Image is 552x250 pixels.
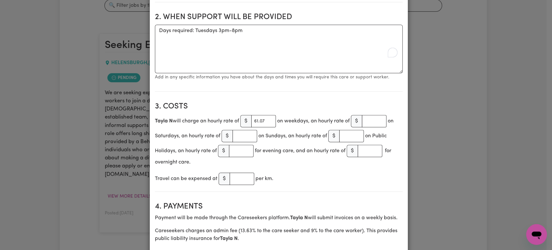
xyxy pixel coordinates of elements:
small: Add in any specific information you have about the days and times you will require this care or s... [155,75,389,80]
iframe: Button to launch messaging window [526,224,547,245]
textarea: To enrich screen reader interactions, please activate Accessibility in Grammarly extension settings [155,25,403,73]
div: will charge an hourly rate of on weekdays, an hourly rate of on Saturdays, an hourly rate of on S... [155,114,403,166]
b: Tayla N [155,119,173,124]
b: Tayla N [290,215,308,221]
h2: 3. Costs [155,102,403,111]
p: Careseekers charges an admin fee ( 13.63 % to the care seeker and 9% to the care worker). This pr... [155,227,403,243]
b: Tayla N [220,236,238,241]
span: $ [222,130,233,142]
p: Payment will be made through the Careseekers platform. will submit invoices on a weekly basis. [155,214,403,222]
span: $ [219,173,230,185]
span: $ [347,145,358,157]
span: $ [328,130,340,142]
h2: 4. Payments [155,202,403,211]
h2: 2. When support will be provided [155,13,403,22]
span: $ [240,115,252,127]
span: $ [351,115,362,127]
span: $ [218,145,229,157]
div: Travel can be expensed at per km. [155,171,403,186]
